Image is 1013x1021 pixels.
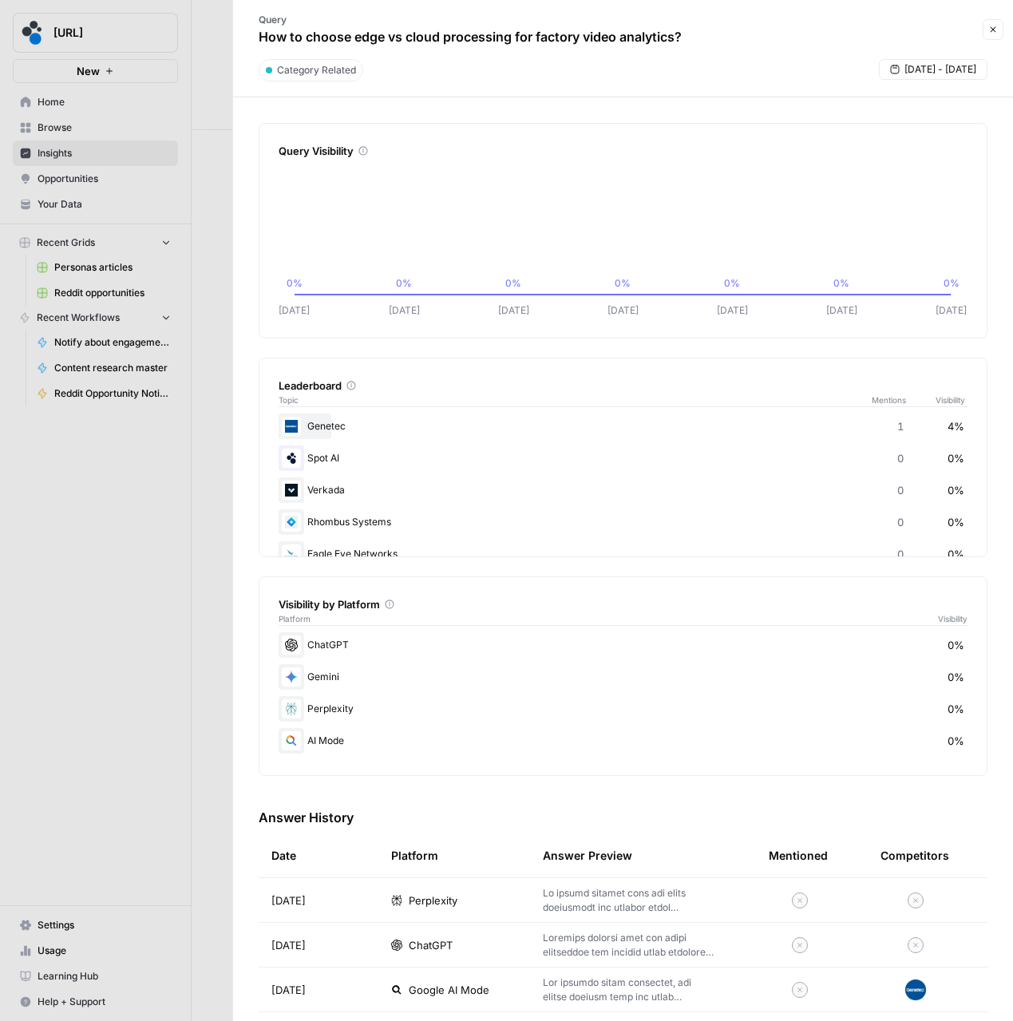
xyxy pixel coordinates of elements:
[948,546,964,562] span: 0%
[279,632,967,658] div: ChatGPT
[259,27,682,46] p: How to choose edge vs cloud processing for factory video analytics?
[948,637,964,653] span: 0%
[279,445,967,471] div: Spot AI
[391,833,438,877] div: Platform
[279,612,311,625] span: Platform
[543,975,718,1004] p: Lor ipsumdo sitam consectet, adi elitse doeiusm temp inc utlab etdolorema aliquae ad mini veniamq...
[287,277,303,289] tspan: 0%
[271,937,306,953] span: [DATE]
[725,277,741,289] tspan: 0%
[826,304,857,316] tspan: [DATE]
[279,378,967,394] div: Leaderboard
[271,833,296,877] div: Date
[872,394,936,406] span: Mentions
[948,482,964,498] span: 0%
[271,982,306,998] span: [DATE]
[282,544,301,564] img: 3sp693kqy972ncuwguq8zytdyfsx
[279,477,967,503] div: Verkada
[936,304,967,316] tspan: [DATE]
[938,612,967,625] span: Visibility
[948,701,964,717] span: 0%
[897,546,904,562] span: 0
[279,143,967,159] div: Query Visibility
[279,304,311,316] tspan: [DATE]
[543,833,743,877] div: Answer Preview
[506,277,522,289] tspan: 0%
[897,450,904,466] span: 0
[282,449,301,468] img: mabojh0nvurt3wxgbmrq4jd7wg4s
[948,514,964,530] span: 0%
[769,833,828,877] div: Mentioned
[880,848,949,864] div: Competitors
[409,892,457,908] span: Perplexity
[904,62,976,77] span: [DATE] - [DATE]
[948,418,964,434] span: 4%
[948,669,964,685] span: 0%
[389,304,420,316] tspan: [DATE]
[409,937,453,953] span: ChatGPT
[944,277,960,289] tspan: 0%
[271,892,306,908] span: [DATE]
[282,481,301,500] img: 41a5wra5o85gy72yayizv5nshoqx
[897,514,904,530] span: 0
[279,414,967,439] div: Genetec
[834,277,850,289] tspan: 0%
[607,304,639,316] tspan: [DATE]
[543,931,718,960] p: Loremips dolorsi amet con adipi elitseddoe tem incidid utlab etdolorem aliquae ad minimve quisnos...
[543,886,718,915] p: Lo ipsumd sitamet cons adi elits doeiusmodt inc utlabor etdol magnaaliq, eni admi veniamqu nostru...
[259,13,682,27] p: Query
[498,304,529,316] tspan: [DATE]
[277,63,356,77] span: Category Related
[279,509,967,535] div: Rhombus Systems
[409,982,489,998] span: Google AI Mode
[879,59,987,80] button: [DATE] - [DATE]
[948,733,964,749] span: 0%
[904,979,927,1001] img: vvp1obqpay3biiowoi7joqb04jvm
[615,277,631,289] tspan: 0%
[897,418,904,434] span: 1
[279,696,967,722] div: Perplexity
[897,482,904,498] span: 0
[259,808,987,827] h3: Answer History
[279,596,967,612] div: Visibility by Platform
[936,394,967,406] span: Visibility
[279,664,967,690] div: Gemini
[279,728,967,754] div: AI Mode
[279,394,872,406] span: Topic
[397,277,413,289] tspan: 0%
[282,512,301,532] img: nznuyu4aro0xd9gecrmmppm084a2
[948,450,964,466] span: 0%
[279,541,967,567] div: Eagle Eye Networks
[282,417,301,436] img: vvp1obqpay3biiowoi7joqb04jvm
[717,304,748,316] tspan: [DATE]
